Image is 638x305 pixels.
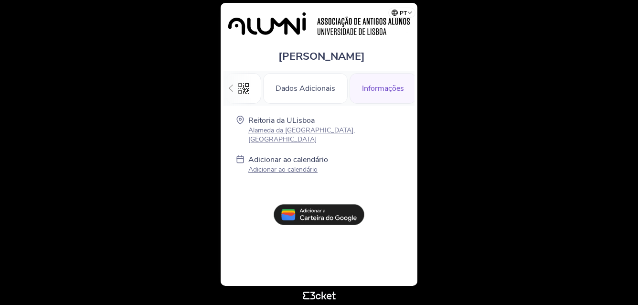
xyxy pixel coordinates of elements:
[228,12,410,35] img: Sócios Alumni 2025
[248,154,328,176] a: Adicionar ao calendário Adicionar ao calendário
[350,73,416,104] div: Informações
[248,126,402,144] p: Alameda da [GEOGRAPHIC_DATA], [GEOGRAPHIC_DATA]
[248,154,328,165] p: Adicionar ao calendário
[278,49,365,64] span: [PERSON_NAME]
[248,165,328,174] p: Adicionar ao calendário
[248,115,402,126] p: Reitoria da ULisboa
[248,115,402,144] a: Reitoria da ULisboa Alameda da [GEOGRAPHIC_DATA], [GEOGRAPHIC_DATA]
[263,82,348,93] a: Dados Adicionais
[274,204,364,225] img: pt_add_to_google_wallet.13e59062.svg
[350,82,416,93] a: Informações
[263,73,348,104] div: Dados Adicionais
